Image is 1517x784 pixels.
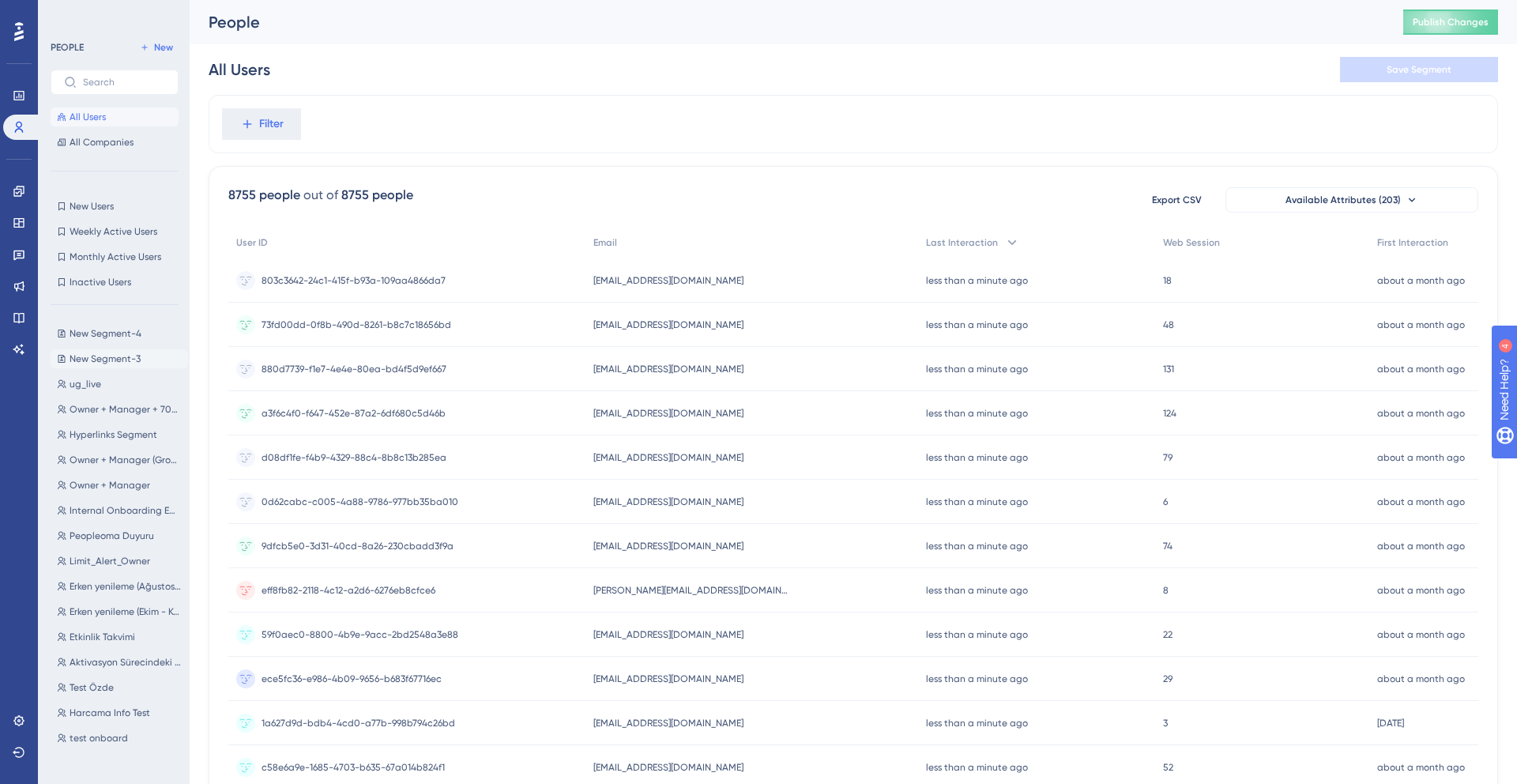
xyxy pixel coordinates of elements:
[262,496,458,508] span: 0d62cabc-c005-4a88-9786-977bb35ba010
[262,540,454,552] span: 9dfcb5e0-3d31-40cd-8a26-230cbadd3f9a
[70,631,135,643] span: Etkinlik Takvimi
[51,349,188,368] button: New Segment-3
[593,363,743,375] span: [EMAIL_ADDRESS][DOMAIN_NAME]
[1377,408,1465,419] time: about a month ago
[51,552,188,571] button: Limit_Alert_Owner
[51,375,188,394] button: ug_live
[1377,585,1465,596] time: about a month ago
[70,136,134,149] span: All Companies
[1163,717,1168,729] span: 3
[228,186,300,205] div: 8755 people
[51,526,188,545] button: Peopleoma Duyuru
[1413,16,1489,28] span: Publish Changes
[1152,194,1202,206] span: Export CSV
[1137,187,1216,213] button: Export CSV
[593,407,743,420] span: [EMAIL_ADDRESS][DOMAIN_NAME]
[262,717,455,729] span: 1a627d9d-bdb4-4cd0-a77b-998b794c26bd
[1285,194,1401,206] span: Available Attributes (203)
[1377,673,1465,684] time: about a month ago
[83,77,165,88] input: Search
[262,274,446,287] span: 803c3642-24c1-415f-b93a-109aa4866da7
[222,108,301,140] button: Filter
[70,530,154,542] span: Peopleoma Duyuru
[51,133,179,152] button: All Companies
[1163,540,1173,552] span: 74
[1340,57,1498,82] button: Save Segment
[70,479,150,492] span: Owner + Manager
[236,236,268,249] span: User ID
[262,761,445,774] span: c58e6a9e-1685-4703-b635-67a014b824f1
[70,276,131,288] span: Inactive Users
[1377,541,1465,552] time: about a month ago
[70,504,182,517] span: Internal Onboarding Emails
[1377,629,1465,640] time: about a month ago
[70,555,150,567] span: Limit_Alert_Owner
[1377,496,1465,507] time: about a month ago
[70,111,106,123] span: All Users
[70,605,182,618] span: Erken yenileme (Ekim - Kasım - Aralık)
[70,200,114,213] span: New Users
[51,247,179,266] button: Monthly Active Users
[38,4,100,23] span: Need Help?
[70,327,141,340] span: New Segment-4
[1163,451,1173,464] span: 79
[51,501,188,520] button: Internal Onboarding Emails
[593,496,743,508] span: [EMAIL_ADDRESS][DOMAIN_NAME]
[262,628,458,641] span: 59f0aec0-8800-4b9e-9acc-2bd2548a3e88
[926,673,1028,684] time: less than a minute ago
[1377,236,1448,249] span: First Interaction
[1163,236,1220,249] span: Web Session
[209,11,1364,33] div: People
[1377,718,1404,729] time: [DATE]
[70,428,157,441] span: Hyperlinks Segment
[51,450,188,469] button: Owner + Manager (Growth)
[593,761,743,774] span: [EMAIL_ADDRESS][DOMAIN_NAME]
[70,707,150,719] span: Harcama Info Test
[1377,319,1465,330] time: about a month ago
[51,653,188,672] button: Aktivasyon Sürecindeki Şirketler için Sistem Kurulumu
[70,251,161,263] span: Monthly Active Users
[926,319,1028,330] time: less than a minute ago
[134,38,179,57] button: New
[262,318,451,331] span: 73fd00dd-0f8b-490d-8261-b8c7c18656bd
[926,718,1028,729] time: less than a minute ago
[51,107,179,126] button: All Users
[51,678,188,697] button: Test Özde
[51,577,188,596] button: Erken yenileme (Ağustos - Eylül)
[51,273,179,292] button: Inactive Users
[1163,628,1173,641] span: 22
[51,729,188,748] button: test onboard
[926,236,998,249] span: Last Interaction
[110,8,115,21] div: 4
[593,318,743,331] span: [EMAIL_ADDRESS][DOMAIN_NAME]
[1163,496,1168,508] span: 6
[926,408,1028,419] time: less than a minute ago
[1163,761,1173,774] span: 52
[262,451,446,464] span: d08df1fe-f4b9-4329-88c4-8b8c13b285ea
[593,274,743,287] span: [EMAIL_ADDRESS][DOMAIN_NAME]
[51,425,188,444] button: Hyperlinks Segment
[262,584,435,597] span: eff8fb82-2118-4c12-a2d6-6276eb8cfce6
[926,364,1028,375] time: less than a minute ago
[1163,363,1174,375] span: 131
[593,628,743,641] span: [EMAIL_ADDRESS][DOMAIN_NAME]
[1163,318,1174,331] span: 48
[1377,452,1465,463] time: about a month ago
[593,451,743,464] span: [EMAIL_ADDRESS][DOMAIN_NAME]
[70,656,182,669] span: Aktivasyon Sürecindeki Şirketler için Sistem Kurulumu
[209,58,270,81] div: All Users
[1163,274,1172,287] span: 18
[51,602,188,621] button: Erken yenileme (Ekim - Kasım - Aralık)
[51,41,84,54] div: PEOPLE
[593,584,791,597] span: [PERSON_NAME][EMAIL_ADDRESS][DOMAIN_NAME]
[593,717,743,729] span: [EMAIL_ADDRESS][DOMAIN_NAME]
[593,540,743,552] span: [EMAIL_ADDRESS][DOMAIN_NAME]
[51,222,179,241] button: Weekly Active Users
[1377,364,1465,375] time: about a month ago
[70,454,182,466] span: Owner + Manager (Growth)
[259,115,284,134] span: Filter
[262,407,446,420] span: a3f6c4f0-f647-452e-87a2-6df680c5d46b
[51,476,188,495] button: Owner + Manager
[70,681,114,694] span: Test Özde
[70,352,141,365] span: New Segment-3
